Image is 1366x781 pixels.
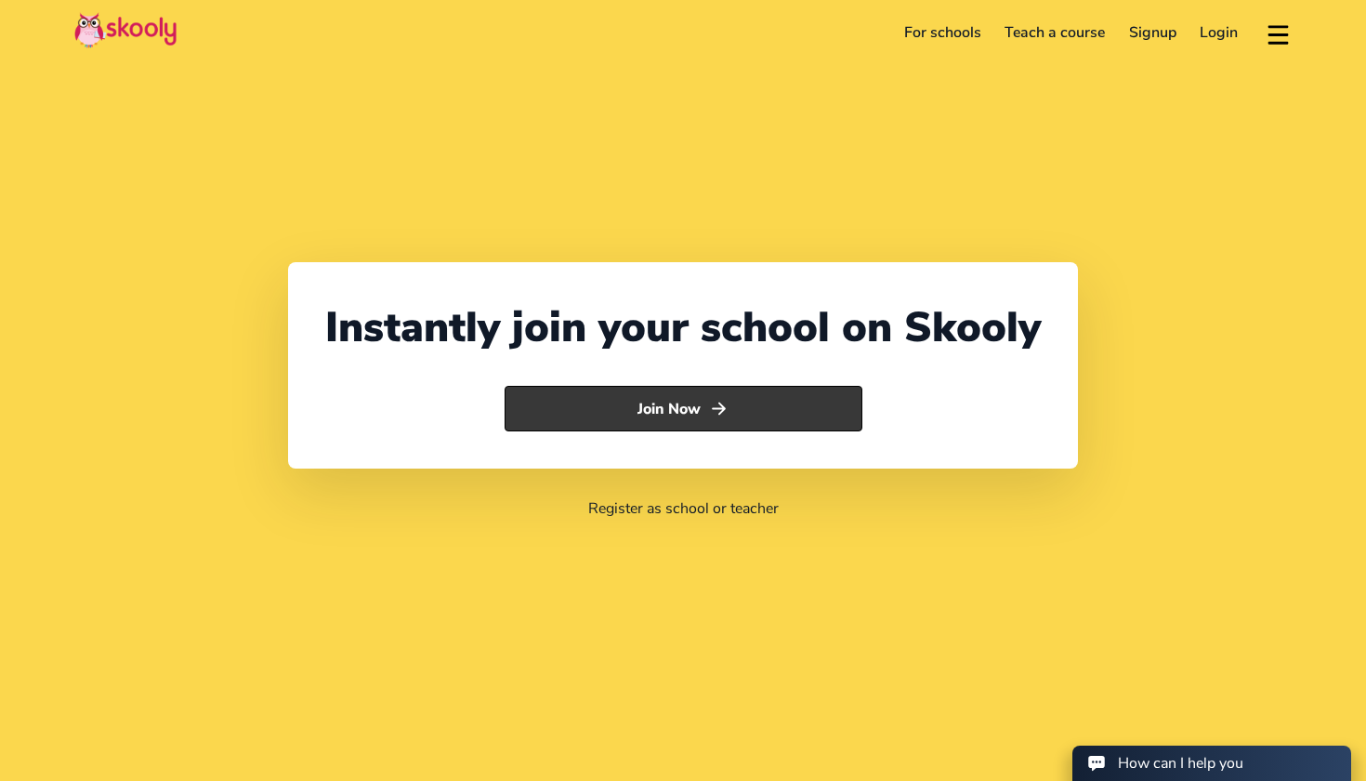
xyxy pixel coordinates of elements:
[892,18,993,47] a: For schools
[1265,18,1292,48] button: menu outline
[1117,18,1189,47] a: Signup
[325,299,1041,356] div: Instantly join your school on Skooly
[709,399,729,418] ion-icon: arrow forward outline
[1189,18,1251,47] a: Login
[505,386,862,432] button: Join Nowarrow forward outline
[74,12,177,48] img: Skooly
[588,498,779,519] a: Register as school or teacher
[992,18,1117,47] a: Teach a course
